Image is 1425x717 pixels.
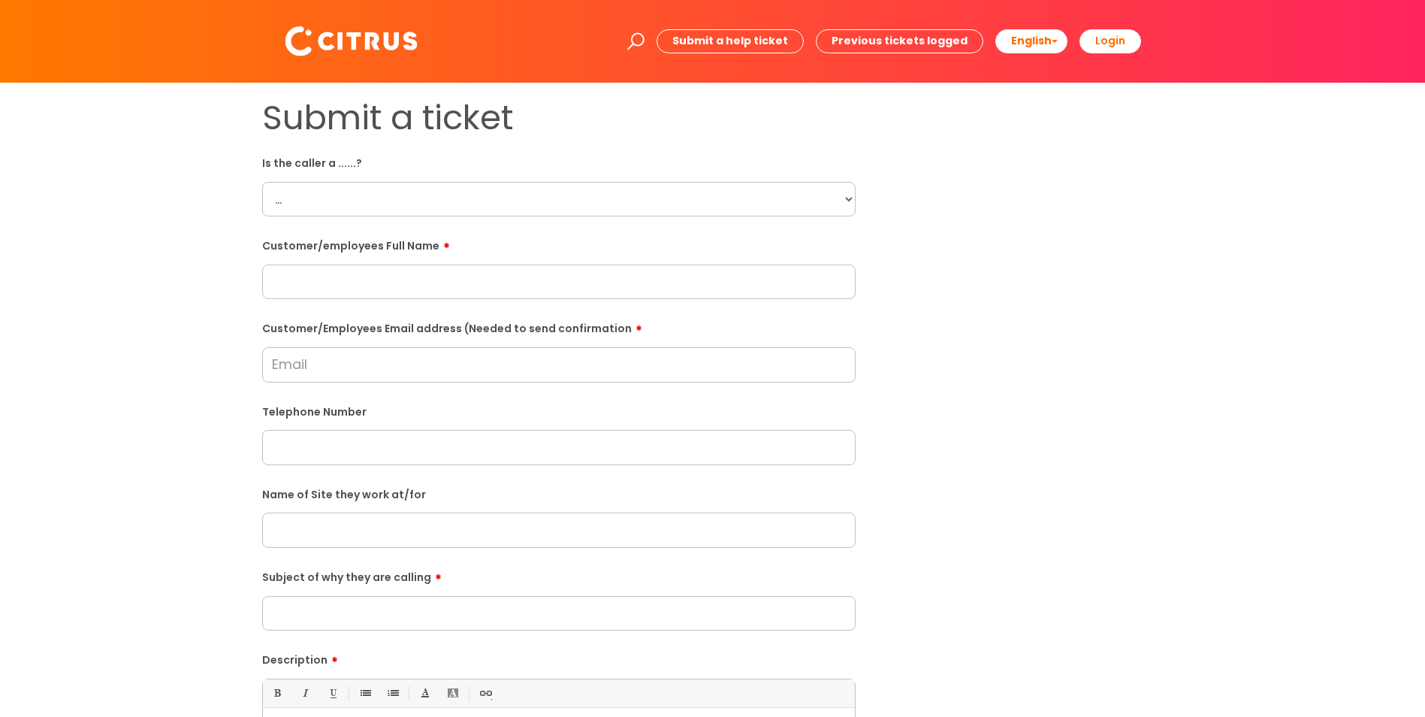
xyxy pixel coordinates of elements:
input: Email [262,347,856,382]
label: Description [262,649,856,667]
a: Back Color [443,684,462,703]
a: Submit a help ticket [657,29,804,53]
label: Subject of why they are calling [262,566,856,584]
a: 1. Ordered List (Ctrl-Shift-8) [383,684,402,703]
a: • Unordered List (Ctrl-Shift-7) [355,684,374,703]
label: Name of Site they work at/for [262,486,856,501]
a: Font Color [415,684,434,703]
label: Customer/Employees Email address (Needed to send confirmation [262,317,856,335]
a: Underline(Ctrl-U) [323,684,342,703]
h1: Submit a ticket [262,98,856,138]
span: English [1011,33,1052,48]
label: Telephone Number [262,403,856,419]
a: Login [1079,29,1141,53]
a: Link [476,684,494,703]
a: Italic (Ctrl-I) [295,684,314,703]
label: Is the caller a ......? [262,154,856,170]
label: Customer/employees Full Name [262,234,856,253]
a: Bold (Ctrl-B) [267,684,286,703]
a: Previous tickets logged [816,29,983,53]
b: Login [1095,33,1125,48]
